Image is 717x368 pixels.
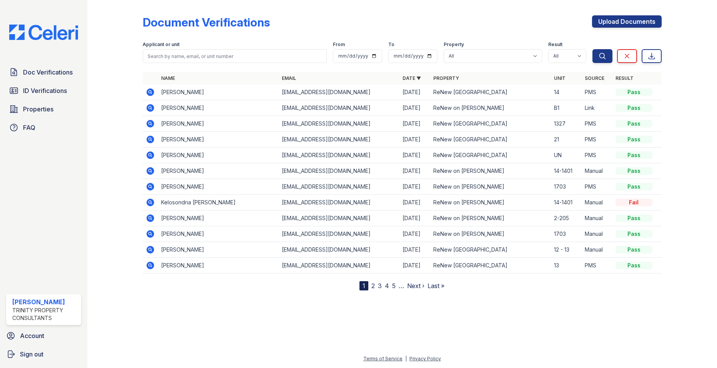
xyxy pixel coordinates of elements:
[363,356,403,361] a: Terms of Service
[399,281,404,290] span: …
[143,49,326,63] input: Search by name, email, or unit number
[582,148,612,163] td: PMS
[551,179,582,195] td: 1703
[158,258,279,274] td: [PERSON_NAME]
[582,226,612,242] td: Manual
[279,148,399,163] td: [EMAIL_ADDRESS][DOMAIN_NAME]
[20,350,43,359] span: Sign out
[399,85,430,100] td: [DATE]
[616,214,652,222] div: Pass
[551,132,582,148] td: 21
[161,75,175,81] a: Name
[378,282,382,290] a: 3
[551,226,582,242] td: 1703
[616,183,652,191] div: Pass
[3,25,84,40] img: CE_Logo_Blue-a8612792a0a2168367f1c8372b55b34899dd931a85d93a1a3d3e32e68fde9ad4.png
[430,179,551,195] td: ReNew on [PERSON_NAME]
[399,226,430,242] td: [DATE]
[399,258,430,274] td: [DATE]
[582,179,612,195] td: PMS
[430,163,551,179] td: ReNew on [PERSON_NAME]
[158,100,279,116] td: [PERSON_NAME]
[279,179,399,195] td: [EMAIL_ADDRESS][DOMAIN_NAME]
[399,116,430,132] td: [DATE]
[616,75,634,81] a: Result
[430,100,551,116] td: ReNew on [PERSON_NAME]
[551,211,582,226] td: 2-205
[399,100,430,116] td: [DATE]
[279,211,399,226] td: [EMAIL_ADDRESS][DOMAIN_NAME]
[551,148,582,163] td: UN
[392,282,396,290] a: 5
[430,116,551,132] td: ReNew [GEOGRAPHIC_DATA]
[409,356,441,361] a: Privacy Policy
[158,195,279,211] td: Kelosondria [PERSON_NAME]
[158,132,279,148] td: [PERSON_NAME]
[403,75,421,81] a: Date ▼
[616,262,652,269] div: Pass
[582,195,612,211] td: Manual
[158,148,279,163] td: [PERSON_NAME]
[430,226,551,242] td: ReNew on [PERSON_NAME]
[582,258,612,274] td: PMS
[279,258,399,274] td: [EMAIL_ADDRESS][DOMAIN_NAME]
[430,148,551,163] td: ReNew [GEOGRAPHIC_DATA]
[430,132,551,148] td: ReNew [GEOGRAPHIC_DATA]
[551,242,582,258] td: 12 - 13
[158,179,279,195] td: [PERSON_NAME]
[12,307,78,322] div: Trinity Property Consultants
[592,15,662,28] a: Upload Documents
[582,100,612,116] td: Link
[551,195,582,211] td: 14-1401
[616,88,652,96] div: Pass
[585,75,604,81] a: Source
[407,282,424,290] a: Next ›
[279,132,399,148] td: [EMAIL_ADDRESS][DOMAIN_NAME]
[388,41,394,48] label: To
[430,85,551,100] td: ReNew [GEOGRAPHIC_DATA]
[616,104,652,112] div: Pass
[23,104,53,114] span: Properties
[359,281,368,290] div: 1
[430,195,551,211] td: ReNew on [PERSON_NAME]
[616,136,652,143] div: Pass
[20,331,44,340] span: Account
[616,120,652,128] div: Pass
[582,211,612,226] td: Manual
[399,179,430,195] td: [DATE]
[143,15,270,29] div: Document Verifications
[548,41,562,48] label: Result
[582,132,612,148] td: PMS
[616,199,652,206] div: Fail
[371,282,375,290] a: 2
[428,282,444,290] a: Last »
[279,226,399,242] td: [EMAIL_ADDRESS][DOMAIN_NAME]
[6,120,81,135] a: FAQ
[399,242,430,258] td: [DATE]
[333,41,345,48] label: From
[279,242,399,258] td: [EMAIL_ADDRESS][DOMAIN_NAME]
[385,282,389,290] a: 4
[279,163,399,179] td: [EMAIL_ADDRESS][DOMAIN_NAME]
[582,85,612,100] td: PMS
[430,258,551,274] td: ReNew [GEOGRAPHIC_DATA]
[12,297,78,307] div: [PERSON_NAME]
[279,100,399,116] td: [EMAIL_ADDRESS][DOMAIN_NAME]
[6,65,81,80] a: Doc Verifications
[3,346,84,362] a: Sign out
[616,246,652,254] div: Pass
[582,163,612,179] td: Manual
[616,151,652,159] div: Pass
[158,85,279,100] td: [PERSON_NAME]
[279,85,399,100] td: [EMAIL_ADDRESS][DOMAIN_NAME]
[399,148,430,163] td: [DATE]
[279,116,399,132] td: [EMAIL_ADDRESS][DOMAIN_NAME]
[551,163,582,179] td: 14-1401
[582,242,612,258] td: Manual
[430,242,551,258] td: ReNew [GEOGRAPHIC_DATA]
[23,68,73,77] span: Doc Verifications
[158,211,279,226] td: [PERSON_NAME]
[6,101,81,117] a: Properties
[554,75,566,81] a: Unit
